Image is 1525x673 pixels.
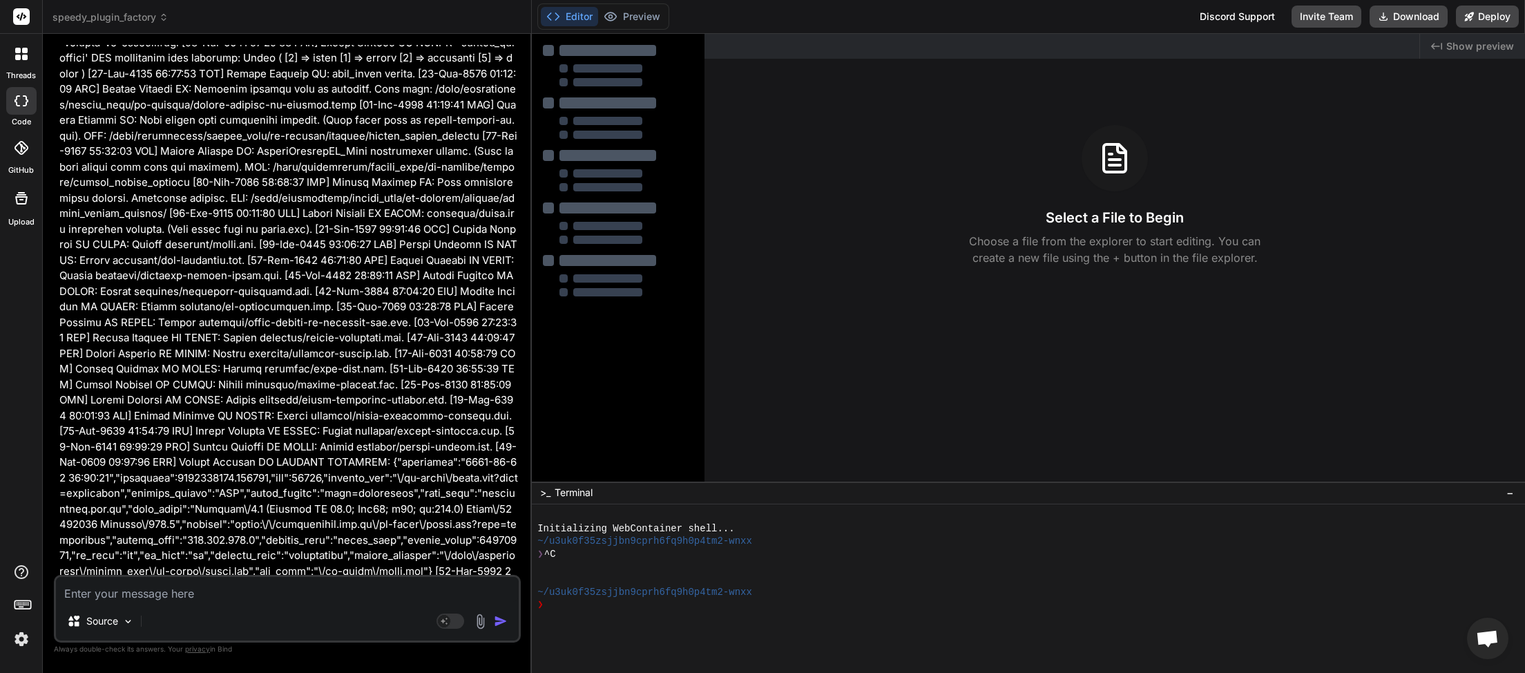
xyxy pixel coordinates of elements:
[54,643,521,656] p: Always double-check its answers. Your in Bind
[541,7,598,26] button: Editor
[1292,6,1361,28] button: Invite Team
[1456,6,1519,28] button: Deploy
[8,164,34,176] label: GitHub
[472,614,488,629] img: attachment
[86,614,118,628] p: Source
[52,10,169,24] span: speedy_plugin_factory
[10,627,33,651] img: settings
[12,116,31,128] label: code
[537,535,752,547] span: ~/u3uk0f35zsjjbn9cprh6fq9h0p4tm2-wnxx
[540,486,550,500] span: >_
[598,7,666,26] button: Preview
[494,614,508,628] img: icon
[537,598,544,611] span: ❯
[537,548,544,560] span: ❯
[1446,39,1514,53] span: Show preview
[1370,6,1448,28] button: Download
[185,645,210,653] span: privacy
[555,486,593,500] span: Terminal
[1191,6,1283,28] div: Discord Support
[1467,618,1508,659] div: Open chat
[1046,208,1184,227] h3: Select a File to Begin
[6,70,36,82] label: threads
[544,548,556,560] span: ^C
[960,233,1269,266] p: Choose a file from the explorer to start editing. You can create a new file using the + button in...
[122,616,134,627] img: Pick Models
[1506,486,1514,500] span: −
[537,522,734,535] span: Initializing WebContainer shell...
[8,216,35,228] label: Upload
[537,586,752,598] span: ~/u3uk0f35zsjjbn9cprh6fq9h0p4tm2-wnxx
[1504,482,1517,504] button: −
